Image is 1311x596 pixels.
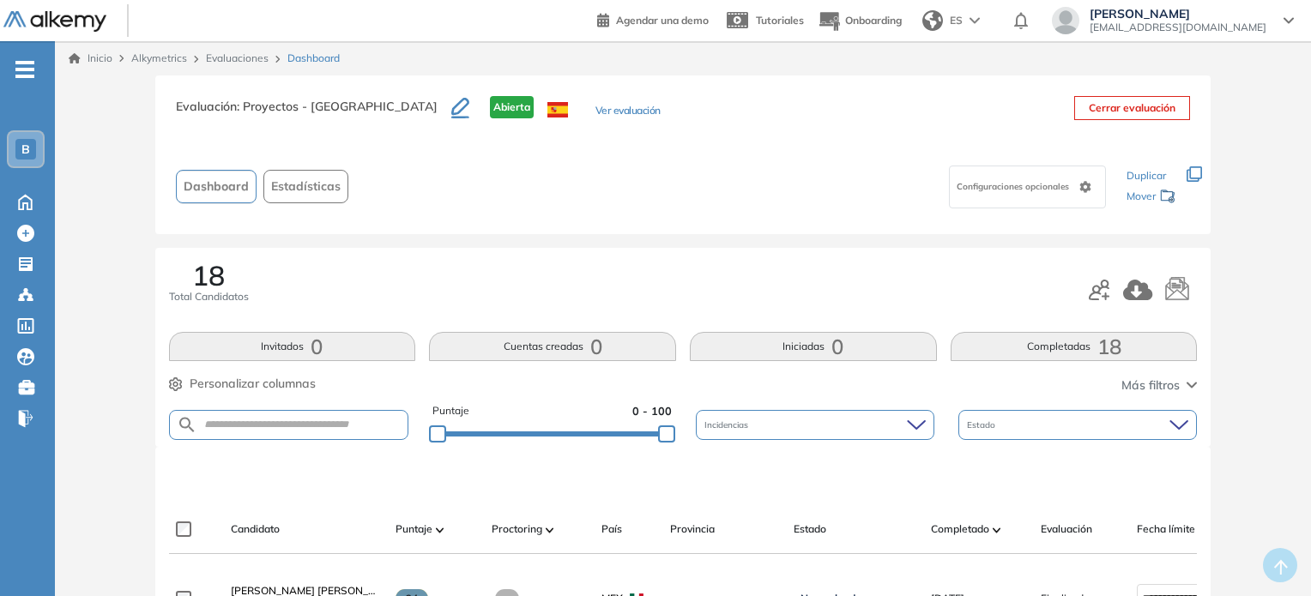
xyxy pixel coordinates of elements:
span: Dashboard [287,51,340,66]
span: Agendar una demo [616,14,709,27]
img: Logo [3,11,106,33]
img: arrow [970,17,980,24]
span: Completado [931,521,989,537]
div: Incidencias [696,410,934,440]
a: Inicio [69,51,112,66]
span: Estado [967,418,999,431]
span: 18 [192,262,225,289]
span: Abierta [490,96,534,118]
span: [PERSON_NAME] [1090,7,1266,21]
button: Personalizar columnas [169,375,316,393]
span: Estado [794,521,826,537]
img: SEARCH_ALT [177,414,197,436]
a: Evaluaciones [206,51,269,64]
span: Puntaje [396,521,432,537]
div: Mover [1127,182,1176,214]
span: Estadísticas [271,178,341,196]
button: Estadísticas [263,170,348,203]
span: 0 - 100 [632,403,672,419]
span: : Proyectos - [GEOGRAPHIC_DATA] [237,99,438,114]
span: Total Candidatos [169,289,249,304]
div: Configuraciones opcionales [949,166,1106,208]
span: B [21,142,30,156]
span: Dashboard [184,178,249,196]
span: Fecha límite [1137,521,1195,537]
span: Evaluación [1041,521,1092,537]
button: Cuentas creadas0 [429,332,676,361]
button: Invitados0 [169,332,416,361]
span: Tutoriales [756,14,804,27]
img: [missing "en.ARROW_ALT" translation] [546,527,554,533]
span: País [601,521,622,537]
span: Onboarding [845,14,902,27]
span: Personalizar columnas [190,375,316,393]
img: [missing "en.ARROW_ALT" translation] [436,527,444,533]
button: Onboarding [818,3,902,39]
img: ESP [547,102,568,117]
span: Más filtros [1121,376,1180,394]
span: Configuraciones opcionales [957,180,1072,193]
a: Agendar una demo [597,9,709,29]
span: Incidencias [704,418,752,431]
span: ES [950,13,963,28]
span: Proctoring [492,521,542,537]
button: Dashboard [176,170,257,203]
button: Cerrar evaluación [1074,96,1190,120]
span: Provincia [670,521,715,537]
button: Completadas18 [951,332,1198,361]
span: Candidato [231,521,280,537]
span: Alkymetrics [131,51,187,64]
div: Estado [958,410,1197,440]
button: Ver evaluación [595,103,661,121]
span: [EMAIL_ADDRESS][DOMAIN_NAME] [1090,21,1266,34]
span: Puntaje [432,403,469,419]
span: Duplicar [1127,169,1166,182]
img: world [922,10,943,31]
i: - [15,68,34,71]
img: [missing "en.ARROW_ALT" translation] [993,527,1001,533]
h3: Evaluación [176,96,451,132]
button: Más filtros [1121,376,1197,394]
button: Iniciadas0 [690,332,937,361]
